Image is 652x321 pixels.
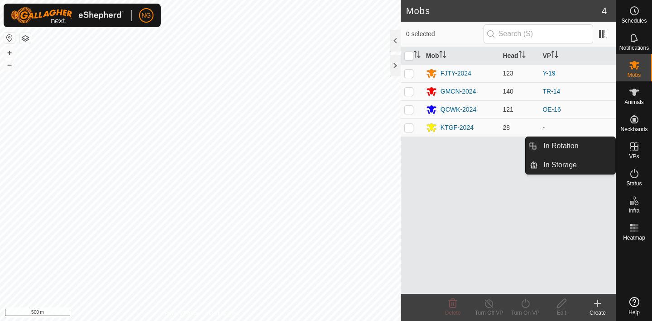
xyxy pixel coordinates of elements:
a: Help [616,293,652,319]
a: OE-16 [542,106,561,113]
span: 123 [503,70,513,77]
div: QCWK-2024 [441,105,476,114]
img: Gallagher Logo [11,7,124,24]
h2: Mobs [406,5,602,16]
span: Animals [624,99,644,105]
button: – [4,59,15,70]
span: Status [626,181,642,186]
span: 140 [503,88,513,95]
a: Contact Us [209,309,236,317]
p-sorticon: Activate to sort [518,52,526,59]
span: 121 [503,106,513,113]
a: In Storage [538,156,615,174]
div: KTGF-2024 [441,123,474,132]
div: Create [580,309,616,317]
span: Heatmap [623,235,645,241]
a: Y-19 [542,70,555,77]
span: Help [628,310,640,315]
div: GMCN-2024 [441,87,476,96]
a: In Rotation [538,137,615,155]
div: Turn On VP [507,309,543,317]
span: Neckbands [620,127,647,132]
a: Privacy Policy [164,309,198,317]
p-sorticon: Activate to sort [413,52,421,59]
th: Head [499,47,539,65]
span: Notifications [619,45,649,51]
span: Delete [445,310,461,316]
span: VPs [629,154,639,159]
td: - [539,118,616,137]
th: VP [539,47,616,65]
a: TR-14 [542,88,560,95]
div: FJTY-2024 [441,69,471,78]
div: Edit [543,309,580,317]
span: NG [142,11,151,20]
li: In Rotation [526,137,615,155]
span: Infra [628,208,639,213]
button: Map Layers [20,33,31,44]
div: Turn Off VP [471,309,507,317]
span: Schedules [621,18,647,24]
input: Search (S) [484,24,593,43]
span: In Storage [543,160,577,170]
span: In Rotation [543,141,578,151]
p-sorticon: Activate to sort [439,52,446,59]
button: + [4,47,15,58]
span: 28 [503,124,510,131]
li: In Storage [526,156,615,174]
button: Reset Map [4,33,15,43]
th: Mob [422,47,499,65]
span: Mobs [628,72,641,78]
p-sorticon: Activate to sort [551,52,558,59]
span: 4 [602,4,607,18]
span: 0 selected [406,29,484,39]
